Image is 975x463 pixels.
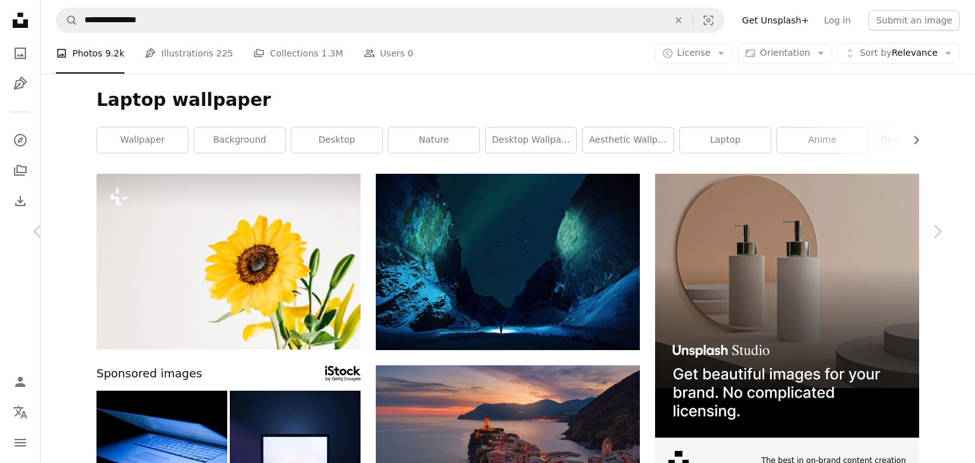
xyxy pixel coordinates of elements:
a: Collections [8,158,33,183]
a: laptop [680,127,771,153]
button: Search Unsplash [56,8,78,32]
h1: Laptop wallpaper [96,89,919,112]
a: Users 0 [364,33,414,74]
img: file-1715714113747-b8b0561c490eimage [655,174,919,438]
button: scroll list to the right [905,127,919,153]
span: Orientation [760,48,810,58]
span: 0 [408,46,413,60]
button: Orientation [738,43,832,63]
span: License [677,48,711,58]
a: Next [899,171,975,292]
a: a yellow sunflower in a clear vase [96,256,361,267]
a: Log in / Sign up [8,369,33,395]
a: aesthetic wallpaper [583,127,673,153]
img: a yellow sunflower in a clear vase [96,174,361,349]
button: Clear [665,8,693,32]
a: Photos [8,41,33,66]
span: 1.3M [321,46,343,60]
img: northern lights [376,174,640,350]
a: Illustrations 225 [145,33,233,74]
span: Sponsored images [96,365,202,383]
button: Menu [8,430,33,455]
a: Explore [8,127,33,153]
button: Submit an image [868,10,960,30]
span: 225 [216,46,234,60]
button: Visual search [693,8,724,32]
a: Log in [816,10,858,30]
a: desktop wallpaper [486,127,576,153]
a: desktop background [874,127,965,153]
a: aerial view of village on mountain cliff during orange sunset [376,447,640,459]
a: wallpaper [97,127,188,153]
a: nature [388,127,479,153]
a: Get Unsplash+ [734,10,816,30]
button: Language [8,400,33,425]
button: Sort byRelevance [837,43,960,63]
span: Relevance [859,47,938,60]
a: Collections 1.3M [253,33,343,74]
a: Illustrations [8,71,33,96]
a: background [194,127,285,153]
form: Find visuals sitewide [56,8,724,33]
a: northern lights [376,256,640,267]
button: License [655,43,733,63]
a: desktop [291,127,382,153]
span: Sort by [859,48,891,58]
a: anime [777,127,868,153]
